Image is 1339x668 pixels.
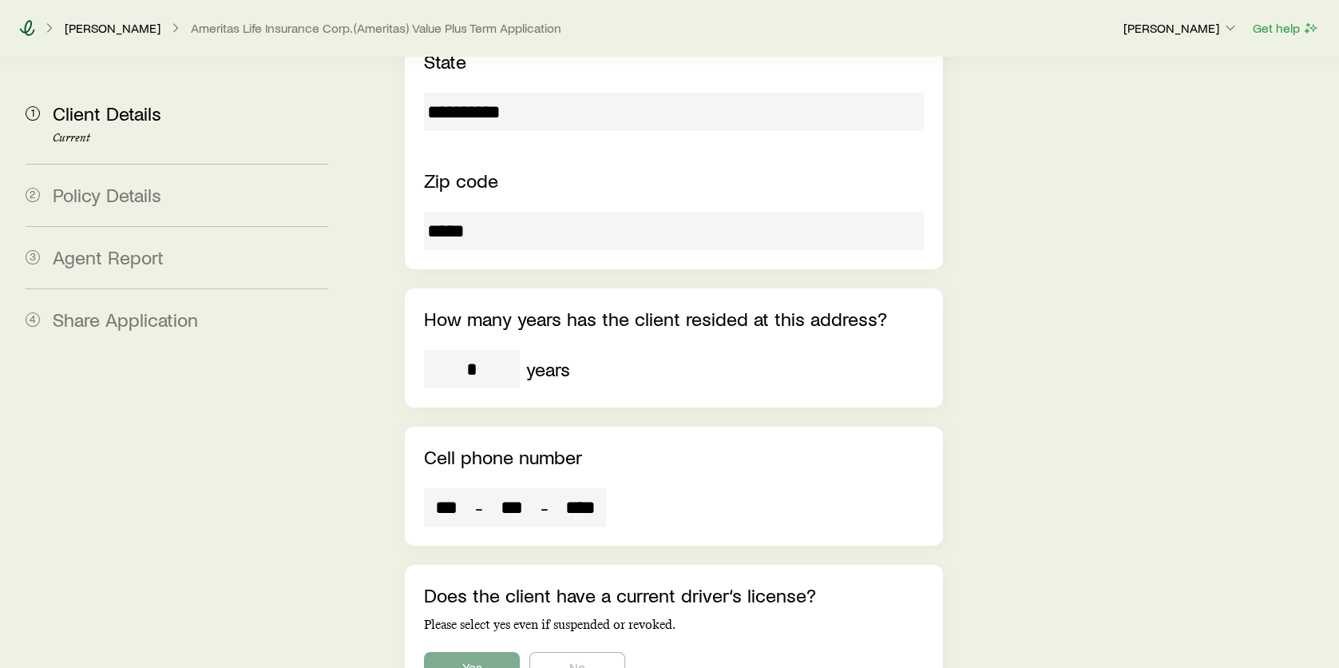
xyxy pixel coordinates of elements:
[26,106,40,121] span: 1
[53,132,328,145] p: Current
[53,245,164,268] span: Agent Report
[1123,20,1238,36] p: [PERSON_NAME]
[53,101,161,125] span: Client Details
[64,21,161,36] a: [PERSON_NAME]
[53,308,198,331] span: Share Application
[190,21,562,36] button: Ameritas Life Insurance Corp. (Ameritas) Value Plus Term Application
[424,50,466,73] label: State
[1252,19,1320,38] button: Get help
[526,358,570,380] div: years
[26,250,40,264] span: 3
[424,307,887,330] label: How many years has the client resided at this address?
[1123,19,1239,38] button: [PERSON_NAME]
[424,617,924,633] p: Please select yes even if suspended or revoked.
[53,183,161,206] span: Policy Details
[541,496,549,519] span: -
[424,445,582,468] label: Cell phone number
[424,583,816,606] label: Does the client have a current driver‘s license?
[26,188,40,202] span: 2
[26,312,40,327] span: 4
[475,496,483,519] span: -
[424,169,498,192] label: Zip code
